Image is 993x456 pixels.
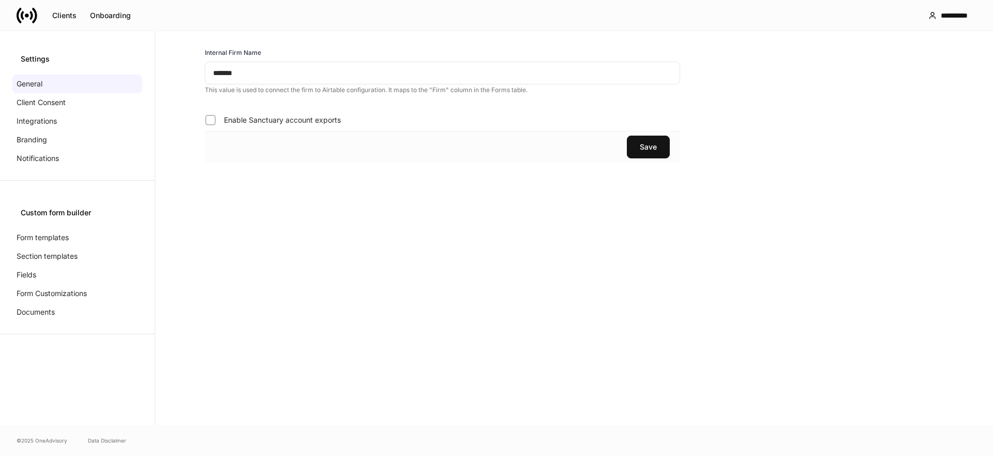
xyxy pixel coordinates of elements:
[17,288,87,299] p: Form Customizations
[12,284,142,303] a: Form Customizations
[17,436,67,445] span: © 2025 OneAdvisory
[205,48,261,57] h6: Internal Firm Name
[90,12,131,19] div: Onboarding
[83,7,138,24] button: Onboarding
[17,116,57,126] p: Integrations
[12,130,142,149] a: Branding
[12,247,142,266] a: Section templates
[12,266,142,284] a: Fields
[17,270,36,280] p: Fields
[46,7,83,24] button: Clients
[12,75,142,93] a: General
[17,79,42,89] p: General
[52,12,77,19] div: Clients
[17,97,66,108] p: Client Consent
[12,112,142,130] a: Integrations
[205,86,680,94] p: This value is used to connect the firm to Airtable configuration. It maps to the "Firm" column in...
[17,135,47,145] p: Branding
[12,149,142,168] a: Notifications
[17,232,69,243] p: Form templates
[640,143,657,151] div: Save
[17,307,55,317] p: Documents
[21,54,134,64] div: Settings
[17,153,59,164] p: Notifications
[17,251,78,261] p: Section templates
[627,136,670,158] button: Save
[224,115,341,125] span: Enable Sanctuary account exports
[12,93,142,112] a: Client Consent
[12,303,142,321] a: Documents
[21,208,134,218] div: Custom form builder
[88,436,126,445] a: Data Disclaimer
[12,228,142,247] a: Form templates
